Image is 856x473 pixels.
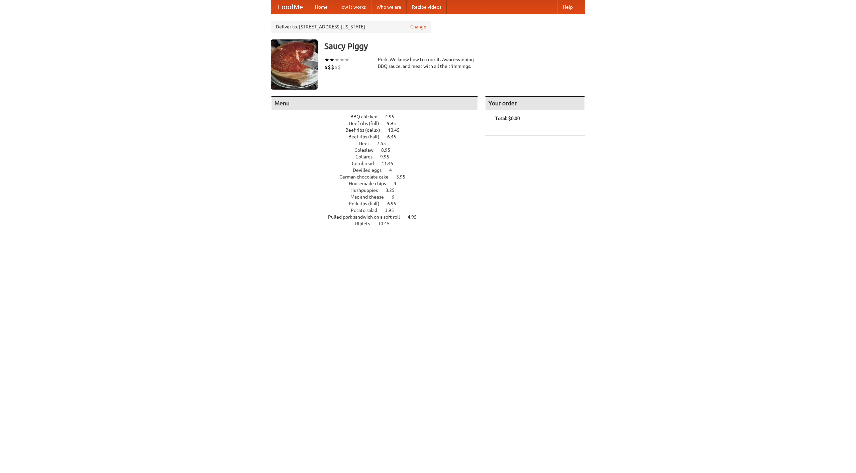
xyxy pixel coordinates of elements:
a: German chocolate cake 5.95 [339,174,418,180]
span: 10.45 [388,127,406,133]
span: Coleslaw [354,147,380,153]
span: 3.25 [386,188,401,193]
span: 6.45 [387,134,403,139]
li: ★ [344,56,349,64]
a: Beef ribs (half) 6.45 [348,134,409,139]
span: Beef ribs (delux) [345,127,387,133]
a: How it works [333,0,371,14]
a: Help [557,0,578,14]
a: Hushpuppies 3.25 [350,188,407,193]
div: Deliver to: [STREET_ADDRESS][US_STATE] [271,21,431,33]
span: Hushpuppies [350,188,385,193]
span: 8.95 [381,147,397,153]
li: $ [334,64,338,71]
a: Change [410,23,426,30]
span: Mac and cheese [350,194,391,200]
li: ★ [339,56,344,64]
span: 5.95 [396,174,412,180]
a: Cornbread 11.45 [352,161,406,166]
span: 4 [389,167,399,173]
span: Beer [359,141,376,146]
a: Collards 9.95 [355,154,402,159]
a: Home [310,0,333,14]
span: 11.45 [382,161,400,166]
a: Pulled pork sandwich on a soft roll 4.95 [328,214,429,220]
h4: Your order [485,97,585,110]
a: Beer 7.55 [359,141,398,146]
a: BBQ chicken 4.95 [350,114,407,119]
a: Pork ribs (half) 6.95 [349,201,409,206]
span: Devilled eggs [353,167,388,173]
span: 4.95 [385,114,401,119]
a: Riblets 10.45 [355,221,402,226]
span: 4 [394,181,403,186]
span: 7.55 [377,141,393,146]
li: $ [338,64,341,71]
span: Pulled pork sandwich on a soft roll [328,214,407,220]
span: Cornbread [352,161,381,166]
a: Mac and cheese 6 [350,194,407,200]
h3: Saucy Piggy [324,39,585,53]
span: 9.95 [387,121,403,126]
span: 6.95 [387,201,403,206]
span: German chocolate cake [339,174,395,180]
span: 9.95 [380,154,396,159]
a: Devilled eggs 4 [353,167,404,173]
a: FoodMe [271,0,310,14]
li: $ [324,64,328,71]
span: Riblets [355,221,377,226]
li: $ [328,64,331,71]
span: 10.45 [378,221,396,226]
h4: Menu [271,97,478,110]
span: 6 [392,194,401,200]
li: ★ [329,56,334,64]
span: Beef ribs (half) [348,134,386,139]
span: Pork ribs (half) [349,201,386,206]
span: Collards [355,154,379,159]
span: 3.95 [385,208,401,213]
div: Pork. We know how to cook it. Award-winning BBQ sauce, and meat with all the trimmings. [378,56,478,70]
a: Who we are [371,0,407,14]
a: Potato salad 3.95 [351,208,406,213]
a: Housemade chips 4 [349,181,409,186]
span: Beef ribs (full) [349,121,386,126]
a: Beef ribs (full) 9.95 [349,121,408,126]
img: angular.jpg [271,39,318,90]
b: Total: $0.00 [495,116,520,121]
li: $ [331,64,334,71]
li: ★ [324,56,329,64]
a: Coleslaw 8.95 [354,147,403,153]
span: BBQ chicken [350,114,384,119]
span: 4.95 [408,214,423,220]
a: Recipe videos [407,0,447,14]
span: Housemade chips [349,181,393,186]
a: Beef ribs (delux) 10.45 [345,127,412,133]
span: Potato salad [351,208,384,213]
li: ★ [334,56,339,64]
